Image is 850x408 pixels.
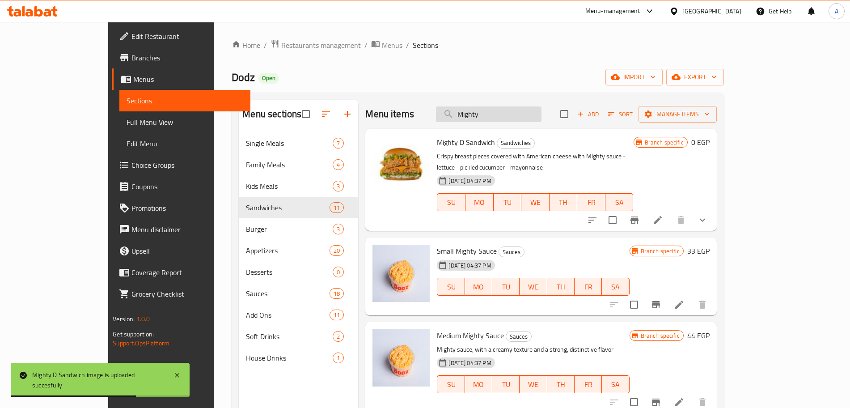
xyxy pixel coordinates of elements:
[497,138,534,148] span: Sandwiches
[127,95,243,106] span: Sections
[445,261,495,270] span: [DATE] 04:37 PM
[333,268,343,276] span: 0
[441,196,461,209] span: SU
[506,331,532,342] div: Sauces
[437,329,504,342] span: Medium Mighty Sauce
[333,353,344,363] div: items
[281,40,361,51] span: Restaurants management
[606,107,635,121] button: Sort
[239,129,358,372] nav: Menu sections
[551,280,571,293] span: TH
[333,181,344,191] div: items
[330,310,344,320] div: items
[469,196,490,209] span: MO
[602,107,639,121] span: Sort items
[609,196,630,209] span: SA
[246,245,330,256] span: Appetizers
[499,246,524,257] div: Sauces
[639,106,717,123] button: Manage items
[112,197,250,219] a: Promotions
[372,245,430,302] img: Small Mighty Sauce
[605,69,663,85] button: import
[136,313,150,325] span: 1.0.0
[246,310,330,320] span: Add Ons
[578,280,598,293] span: FR
[365,107,414,121] h2: Menu items
[646,109,710,120] span: Manage items
[674,397,685,408] a: Edit menu item
[437,151,633,173] p: Crispy breast pieces covered with American cheese with Mighty sauce - lettuce - pickled cucumber ...
[372,136,430,193] img: Mighty D Sandwich
[506,331,531,342] span: Sauces
[333,267,344,277] div: items
[113,337,169,349] a: Support.OpsPlatform
[131,224,243,235] span: Menu disclaimer
[581,196,602,209] span: FR
[333,138,344,149] div: items
[582,209,603,231] button: sort-choices
[496,378,516,391] span: TU
[574,107,602,121] button: Add
[577,193,605,211] button: FR
[605,280,626,293] span: SA
[242,107,301,121] h2: Menu sections
[497,196,518,209] span: TU
[246,159,333,170] span: Family Meals
[232,39,723,51] nav: breadcrumb
[371,39,402,51] a: Menus
[239,197,358,218] div: Sandwiches11
[520,375,547,393] button: WE
[465,375,492,393] button: MO
[835,6,838,16] span: A
[333,332,343,341] span: 2
[674,299,685,310] a: Edit menu item
[494,193,522,211] button: TU
[682,6,741,16] div: [GEOGRAPHIC_DATA]
[131,181,243,192] span: Coupons
[575,375,602,393] button: FR
[469,378,489,391] span: MO
[112,262,250,283] a: Coverage Report
[603,211,622,229] span: Select to update
[625,295,643,314] span: Select to update
[469,280,489,293] span: MO
[496,280,516,293] span: TU
[258,73,279,84] div: Open
[406,40,409,51] li: /
[133,74,243,85] span: Menus
[624,209,645,231] button: Branch-specific-item
[551,378,571,391] span: TH
[246,353,333,363] span: House Drinks
[413,40,438,51] span: Sections
[131,31,243,42] span: Edit Restaurant
[239,347,358,369] div: House Drinks1
[119,133,250,154] a: Edit Menu
[127,138,243,149] span: Edit Menu
[112,47,250,68] a: Branches
[333,182,343,191] span: 3
[246,331,333,342] span: Soft Drinks
[112,68,250,90] a: Menus
[692,294,713,315] button: delete
[239,326,358,347] div: Soft Drinks2
[692,209,713,231] button: show more
[112,176,250,197] a: Coupons
[131,289,243,299] span: Grocery Checklist
[131,160,243,170] span: Choice Groups
[131,52,243,63] span: Branches
[605,378,626,391] span: SA
[437,375,465,393] button: SU
[239,261,358,283] div: Desserts0
[465,278,492,296] button: MO
[691,136,710,149] h6: 0 EGP
[382,40,402,51] span: Menus
[436,106,541,122] input: search
[637,331,683,340] span: Branch specific
[547,278,575,296] button: TH
[547,375,575,393] button: TH
[239,154,358,175] div: Family Meals4
[523,280,543,293] span: WE
[585,6,640,17] div: Menu-management
[246,224,333,234] div: Burger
